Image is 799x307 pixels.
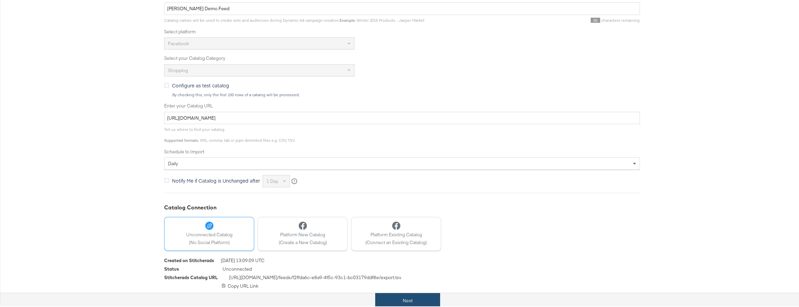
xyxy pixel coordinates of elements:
[164,148,640,154] label: Schedule to Import
[164,273,218,280] div: Stitcherads Catalog URL
[591,17,600,22] span: 85
[279,231,327,237] span: Platform New Catalog
[172,81,229,88] span: Configure as test catalog
[168,39,189,46] span: Facebook
[172,91,640,96] div: By checking this, only the first 100 rows of a catalog will be processed.
[164,137,198,142] strong: Supported formats
[164,256,214,263] div: Created on Stitcherads
[223,265,252,273] span: Unconnected
[221,256,264,265] span: [DATE] 13:09:09 UTC
[164,126,295,142] span: Tell us where to find your catalog. : XML, comma, tab or pipe delimited files e.g. CSV, TSV.
[365,231,427,237] span: Platform Existing Catalog
[164,203,640,210] div: Catalog Connection
[164,265,179,271] div: Status
[164,102,640,108] label: Enter your Catalog URL
[229,273,401,282] span: [URL][DOMAIN_NAME] /feeds/ f2ffda6c-e8a9-4f5c-93c1-bc03179ddf8e /export.tsv
[186,238,232,245] span: (No Social Platform)
[340,17,355,22] strong: Example
[351,216,441,250] button: Platform Existing Catalog(Connect an Existing Catalog)
[424,17,640,22] div: characters remaining
[365,238,427,245] span: (Connect an Existing Catalog)
[172,176,260,183] span: Notify Me if Catalog is Unchanged after
[168,66,188,72] span: Shopping
[164,1,640,14] input: Name your catalog e.g. My Dynamic Product Catalog
[164,54,640,61] label: Select your Catalog Category
[164,17,424,22] span: Catalog names will be used to create sets and audiences during Dynamic Ad campaign creation. : Wi...
[164,216,254,250] button: Unconnected Catalog(No Social Platform)
[186,231,232,237] span: Unconnected Catalog
[164,111,640,123] input: Enter Catalog URL, e.g. http://www.example.com/products.xml
[266,177,278,183] span: 1 day
[164,28,640,34] label: Select platform
[279,238,327,245] span: (Create a New Catalog)
[164,282,640,288] div: Copy URL Link
[258,216,348,250] button: Platform New Catalog(Create a New Catalog)
[168,159,178,166] span: daily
